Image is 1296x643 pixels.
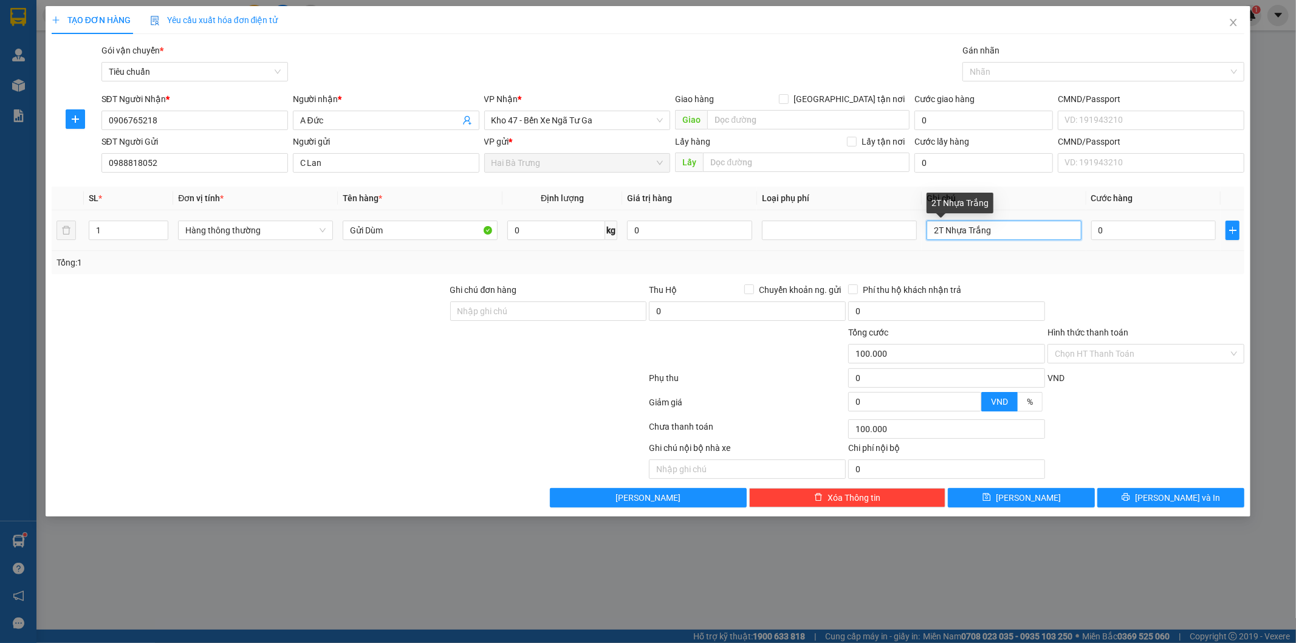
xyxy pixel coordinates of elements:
button: plus [1226,221,1239,240]
div: Chi phí nội bộ [848,441,1045,459]
button: deleteXóa Thông tin [749,488,946,507]
span: Xóa Thông tin [828,491,880,504]
span: TẠO ĐƠN HÀNG [52,15,131,25]
span: printer [1122,493,1130,503]
span: quocan.tienoanh - In: [67,46,149,67]
button: printer[PERSON_NAME] và In [1097,488,1244,507]
span: Cước hàng [1091,193,1133,203]
button: delete [57,221,76,240]
div: Người nhận [293,92,479,106]
label: Gán nhãn [962,46,999,55]
button: save[PERSON_NAME] [948,488,1095,507]
span: Kho 47 - Bến Xe Ngã Tư Ga [492,111,663,129]
span: Lấy [675,153,703,172]
div: Ghi chú nội bộ nhà xe [649,441,846,459]
span: VP Nhận [484,94,518,104]
label: Cước giao hàng [914,94,975,104]
label: Ghi chú đơn hàng [450,285,517,295]
input: Dọc đường [703,153,910,172]
span: Chuyển khoản ng. gửi [754,283,846,297]
span: Lấy hàng [675,137,710,146]
input: Nhập ghi chú [649,459,846,479]
span: Hàng thông thường [185,221,326,239]
span: VND [991,397,1008,407]
span: Gói vận chuyển [101,46,163,55]
img: icon [150,16,160,26]
span: kg [605,221,617,240]
span: Tiêu chuẩn [109,63,281,81]
span: Gửi: [67,7,156,19]
span: user-add [462,115,472,125]
label: Hình thức thanh toán [1047,328,1128,337]
span: delete [814,493,823,503]
span: % [1027,397,1033,407]
div: Người gửi [293,135,479,148]
div: SĐT Người Nhận [101,92,288,106]
input: 0 [627,221,752,240]
span: plus [52,16,60,24]
span: SL [89,193,98,203]
span: Định lượng [541,193,584,203]
span: Phí thu hộ khách nhận trả [858,283,966,297]
span: Hai Bà Trưng [492,154,663,172]
span: [PERSON_NAME] [615,491,681,504]
span: save [982,493,991,503]
input: Dọc đường [707,110,910,129]
th: Ghi chú [922,187,1086,210]
span: VND [1047,373,1065,383]
input: Ghi Chú [927,221,1082,240]
span: [PERSON_NAME] [996,491,1061,504]
span: close [1229,18,1238,27]
span: Giá trị hàng [627,193,672,203]
div: VP gửi [484,135,671,148]
span: 19:42:57 [DATE] [78,57,149,67]
span: plus [66,114,84,124]
span: Giao [675,110,707,129]
div: Chưa thanh toán [648,420,848,441]
div: SĐT Người Gửi [101,135,288,148]
span: Giao hàng [675,94,714,104]
div: Phụ thu [648,371,848,393]
span: [GEOGRAPHIC_DATA] tận nơi [789,92,910,106]
span: plus [1226,225,1239,235]
span: Lấy tận nơi [857,135,910,148]
button: [PERSON_NAME] [550,488,747,507]
span: Thu Hộ [649,285,677,295]
span: Hai Bà Trưng [89,7,157,19]
div: CMND/Passport [1058,135,1244,148]
input: VD: Bàn, Ghế [343,221,498,240]
div: 2T Nhựa Trắng [927,193,993,213]
button: plus [66,109,85,129]
span: A Trí - 0941406000 [67,22,150,32]
span: HBT1210250104 - [67,35,149,67]
span: Yêu cầu xuất hóa đơn điện tử [150,15,278,25]
span: Tên hàng [343,193,382,203]
th: Loại phụ phí [757,187,922,210]
div: Giảm giá [648,396,848,417]
span: Đơn vị tính [178,193,224,203]
input: Cước lấy hàng [914,153,1053,173]
span: [PERSON_NAME] và In [1135,491,1220,504]
button: Close [1216,6,1250,40]
input: Ghi chú đơn hàng [450,301,647,321]
input: Cước giao hàng [914,111,1053,130]
span: Tổng cước [848,328,888,337]
label: Cước lấy hàng [914,137,969,146]
div: Tổng: 1 [57,256,500,269]
strong: Nhận: [24,74,160,140]
div: CMND/Passport [1058,92,1244,106]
